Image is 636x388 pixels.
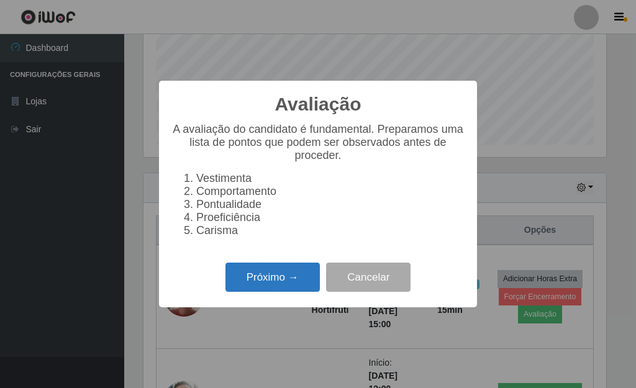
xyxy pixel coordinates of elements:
[225,263,320,292] button: Próximo →
[196,198,465,211] li: Pontualidade
[196,185,465,198] li: Comportamento
[196,172,465,185] li: Vestimenta
[196,211,465,224] li: Proeficiência
[171,123,465,162] p: A avaliação do candidato é fundamental. Preparamos uma lista de pontos que podem ser observados a...
[275,93,361,115] h2: Avaliação
[196,224,465,237] li: Carisma
[326,263,411,292] button: Cancelar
